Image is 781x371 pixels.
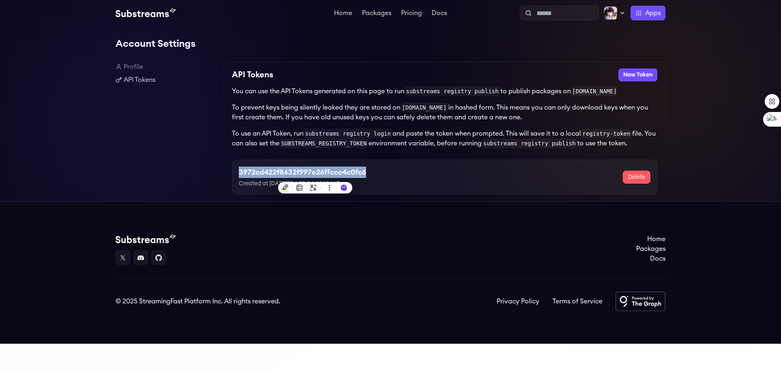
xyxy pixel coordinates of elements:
h2: API Tokens [232,68,273,81]
p: To prevent keys being silently leaked they are stored on in hashed form. This means you can only ... [232,103,657,122]
span: Apps [645,8,661,18]
h3: 3972cd422f8632f997e26ffccc4c0fc6 [239,167,366,178]
a: Pricing [399,10,423,18]
a: Home [636,234,665,244]
p: Created at [DATE]T04:33:34.984346Z [239,180,366,188]
p: You can use the API Tokens generated on this page to run to publish packages on [232,86,657,96]
img: Profile [604,6,617,20]
div: © 2025 StreamingFast Platform Inc. All rights reserved. [116,296,280,306]
code: substreams registry publish [404,86,500,96]
a: Profile [116,62,217,72]
a: Terms of Service [552,296,602,306]
a: Home [332,10,354,18]
button: Delete [623,171,650,184]
code: SUBSTREAMS_REGISTRY_TOKEN [279,138,369,148]
code: substreams registry publish [482,138,578,148]
a: Privacy Policy [497,296,539,306]
img: Powered by The Graph [615,292,665,311]
img: Substream's logo [116,8,176,18]
a: Packages [636,244,665,254]
code: [DOMAIN_NAME] [571,86,619,96]
a: Docs [636,254,665,263]
a: API Tokens [116,75,217,85]
code: substreams registry login [303,129,393,138]
a: Docs [430,10,449,18]
img: Substream's logo [116,234,176,244]
button: New Token [618,68,657,81]
code: [DOMAIN_NAME] [400,103,448,112]
code: registry-token [581,129,632,138]
a: Packages [360,10,393,18]
h1: Account Settings [116,36,665,52]
p: To use an API Token, run and paste the token when prompted. This will save it to a local file. Yo... [232,129,657,148]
